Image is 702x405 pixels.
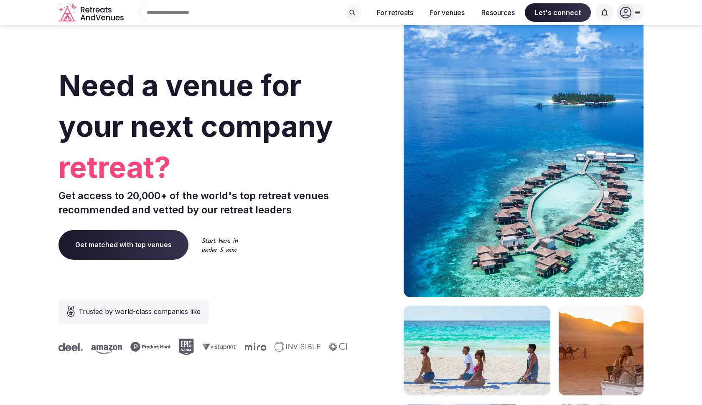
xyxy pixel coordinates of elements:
button: For retreats [370,3,420,22]
button: For venues [423,3,471,22]
span: Trusted by world-class companies like [79,306,201,316]
svg: Vistaprint company logo [201,343,235,350]
svg: Retreats and Venues company logo [58,3,125,22]
img: yoga on tropical beach [404,306,550,395]
a: Visit the homepage [58,3,125,22]
span: retreat? [58,147,348,188]
p: Get access to 20,000+ of the world's top retreat venues recommended and vetted by our retreat lea... [58,189,348,217]
img: woman sitting in back of truck with camels [559,306,643,395]
a: Get matched with top venues [58,230,188,259]
button: Resources [475,3,521,22]
svg: Epic Games company logo [177,339,192,355]
svg: Miro company logo [243,343,265,351]
svg: Deel company logo [57,343,81,351]
span: Let's connect [525,3,591,22]
svg: Invisible company logo [273,342,319,352]
img: Start here in under 5 min [202,238,238,252]
span: Need a venue for your next company [58,68,333,144]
